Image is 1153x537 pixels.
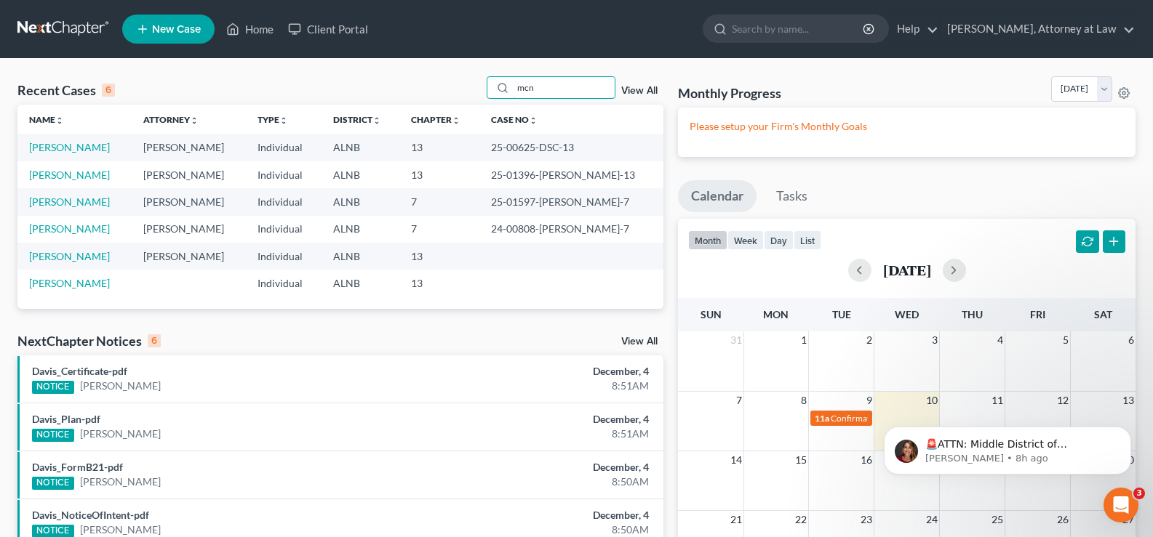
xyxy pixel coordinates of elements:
a: View All [621,336,658,347]
iframe: Intercom notifications message [862,396,1153,498]
a: Nameunfold_more [29,114,64,125]
a: Davis_Plan-pdf [32,413,100,425]
a: Attorneyunfold_more [143,114,199,125]
button: list [794,230,821,250]
i: unfold_more [55,116,64,125]
span: Sat [1094,308,1112,320]
span: 10 [925,392,939,409]
span: Wed [895,308,919,320]
td: [PERSON_NAME] [132,188,246,215]
td: [PERSON_NAME] [132,216,246,243]
a: [PERSON_NAME] [29,222,110,235]
span: 2 [865,331,874,349]
td: 25-01396-[PERSON_NAME]-13 [479,161,663,188]
div: 6 [102,84,115,97]
div: Recent Cases [17,81,115,99]
td: 25-00625-DSC-13 [479,134,663,161]
td: [PERSON_NAME] [132,243,246,270]
td: 25-01597-[PERSON_NAME]-7 [479,188,663,215]
span: Mon [763,308,789,320]
span: Sun [701,308,722,320]
td: [PERSON_NAME] [132,134,246,161]
td: ALNB [322,188,400,215]
span: 15 [794,451,808,469]
span: 3 [1133,488,1145,499]
a: Calendar [678,180,757,212]
div: December, 4 [453,460,649,475]
div: NOTICE [32,429,74,442]
a: [PERSON_NAME] [80,475,161,489]
td: Individual [246,188,321,215]
h2: [DATE] [883,262,931,278]
a: [PERSON_NAME] [29,169,110,181]
a: Chapterunfold_more [411,114,460,125]
span: 21 [729,511,743,528]
button: month [688,230,727,250]
span: 5 [1061,331,1070,349]
td: Individual [246,161,321,188]
span: 11 [990,392,1005,409]
input: Search by name... [732,15,865,42]
div: NOTICE [32,381,74,394]
p: Please setup your Firm's Monthly Goals [690,119,1124,134]
td: 7 [399,216,479,243]
div: December, 4 [453,364,649,379]
span: 14 [729,451,743,469]
button: day [764,230,794,250]
td: Individual [246,216,321,243]
td: ALNB [322,270,400,296]
a: Typeunfold_more [258,114,288,125]
a: [PERSON_NAME], Attorney at Law [940,16,1135,42]
td: [PERSON_NAME] [132,161,246,188]
a: Client Portal [281,16,375,42]
h3: Monthly Progress [678,84,781,102]
span: 7 [735,392,743,409]
span: 26 [1056,511,1070,528]
a: [PERSON_NAME] [80,379,161,393]
td: 13 [399,134,479,161]
a: [PERSON_NAME] [80,427,161,441]
span: 1 [799,331,808,349]
td: ALNB [322,216,400,243]
span: 9 [865,392,874,409]
td: 13 [399,270,479,296]
div: 8:50AM [453,522,649,537]
a: Case Nounfold_more [491,114,538,125]
span: Fri [1030,308,1045,320]
div: 8:50AM [453,475,649,489]
div: NextChapter Notices [17,332,161,350]
a: [PERSON_NAME] [29,195,110,208]
td: ALNB [322,243,400,270]
a: [PERSON_NAME] [29,250,110,262]
a: Davis_FormB21-pdf [32,461,123,473]
td: Individual [246,134,321,161]
button: week [727,230,764,250]
iframe: Intercom live chat [1104,488,1138,522]
span: 6 [1127,331,1136,349]
span: 3 [930,331,939,349]
td: 24-00808-[PERSON_NAME]-7 [479,216,663,243]
a: Help [890,16,938,42]
i: unfold_more [529,116,538,125]
span: 4 [996,331,1005,349]
a: Districtunfold_more [333,114,381,125]
a: Tasks [763,180,821,212]
td: ALNB [322,134,400,161]
span: 16 [859,451,874,469]
td: 13 [399,161,479,188]
i: unfold_more [279,116,288,125]
a: [PERSON_NAME] [29,141,110,153]
span: Confirmation Date for [PERSON_NAME] [831,413,985,424]
span: 22 [794,511,808,528]
a: Davis_Certificate-pdf [32,365,127,377]
td: Individual [246,243,321,270]
span: 12 [1056,392,1070,409]
span: 8 [799,392,808,409]
div: 6 [148,334,161,347]
i: unfold_more [190,116,199,125]
a: Davis_NoticeOfIntent-pdf [32,509,149,521]
i: unfold_more [452,116,460,125]
a: [PERSON_NAME] [29,277,110,289]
